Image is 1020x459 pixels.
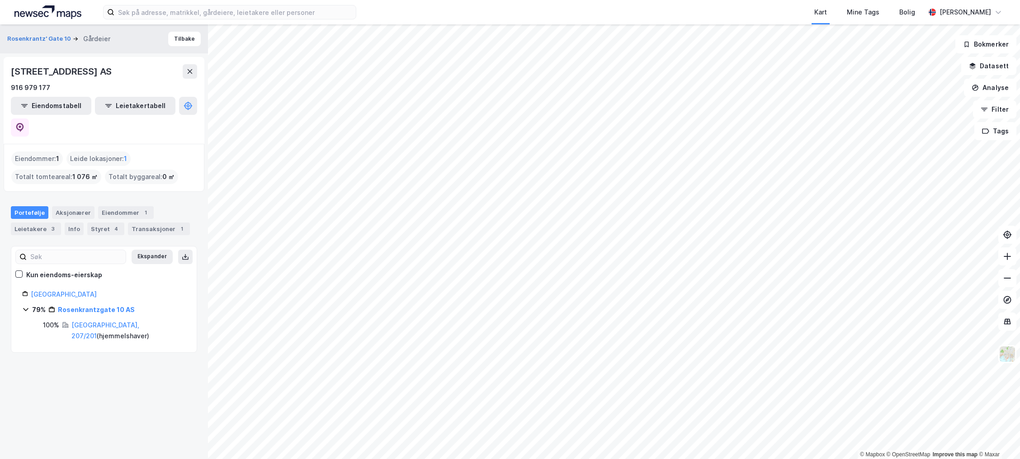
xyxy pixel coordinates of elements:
[899,7,915,18] div: Bolig
[11,82,50,93] div: 916 979 177
[43,320,59,331] div: 100%
[11,64,113,79] div: [STREET_ADDRESS] AS
[114,5,356,19] input: Søk på adresse, matrikkel, gårdeiere, leietakere eller personer
[65,222,84,235] div: Info
[105,170,178,184] div: Totalt byggareal :
[11,206,48,219] div: Portefølje
[11,97,91,115] button: Eiendomstabell
[933,451,977,458] a: Improve this map
[7,34,73,43] button: Rosenkrantz' Gate 10
[32,304,46,315] div: 79%
[141,208,150,217] div: 1
[95,97,175,115] button: Leietakertabell
[71,321,139,340] a: [GEOGRAPHIC_DATA], 207/201
[71,320,186,341] div: ( hjemmelshaver )
[58,306,135,313] a: Rosenkrantzgate 10 AS
[11,151,63,166] div: Eiendommer :
[72,171,98,182] span: 1 076 ㎡
[26,270,102,280] div: Kun eiendoms-eierskap
[814,7,827,18] div: Kart
[14,5,81,19] img: logo.a4113a55bc3d86da70a041830d287a7e.svg
[955,35,1016,53] button: Bokmerker
[168,32,201,46] button: Tilbake
[860,451,885,458] a: Mapbox
[83,33,110,44] div: Gårdeier
[56,153,59,164] span: 1
[999,345,1016,363] img: Z
[52,206,94,219] div: Aksjonærer
[66,151,131,166] div: Leide lokasjoner :
[964,79,1016,97] button: Analyse
[940,7,991,18] div: [PERSON_NAME]
[974,122,1016,140] button: Tags
[124,153,127,164] span: 1
[48,224,57,233] div: 3
[27,250,126,264] input: Søk
[31,290,97,298] a: [GEOGRAPHIC_DATA]
[11,222,61,235] div: Leietakere
[112,224,121,233] div: 4
[98,206,154,219] div: Eiendommer
[162,171,175,182] span: 0 ㎡
[887,451,930,458] a: OpenStreetMap
[132,250,173,264] button: Ekspander
[177,224,186,233] div: 1
[847,7,879,18] div: Mine Tags
[87,222,124,235] div: Styret
[973,100,1016,118] button: Filter
[128,222,190,235] div: Transaksjoner
[975,416,1020,459] div: Kontrollprogram for chat
[975,416,1020,459] iframe: Chat Widget
[961,57,1016,75] button: Datasett
[11,170,101,184] div: Totalt tomteareal :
